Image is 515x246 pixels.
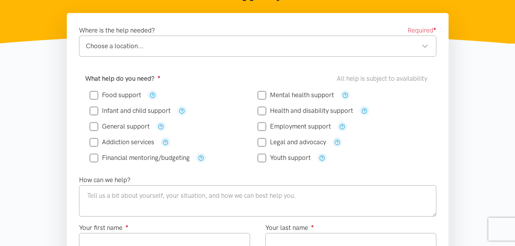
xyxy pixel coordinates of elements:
[158,74,161,80] sup: ●
[433,26,436,31] sup: ●
[126,223,129,229] sup: ●
[258,155,311,161] label: Youth support
[90,139,154,145] label: Addiction services
[258,108,353,114] label: Health and disability support
[79,25,155,36] label: Where is the help needed?
[90,92,141,98] label: Food support
[265,223,314,233] label: Your last name
[337,73,430,84] div: All help is subject to availability
[85,73,161,84] label: What help do you need?
[86,41,428,51] div: Choose a location...
[258,123,331,130] label: Employment support
[258,92,334,98] label: Mental health support
[79,175,131,185] label: How can we help?
[90,108,171,114] label: Infant and child support
[90,155,190,161] label: Financial mentoring/budgeting
[90,123,150,130] label: General support
[408,25,436,36] span: Required
[311,223,314,229] sup: ●
[258,139,326,145] label: Legal and advocacy
[79,223,129,233] label: Your first name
